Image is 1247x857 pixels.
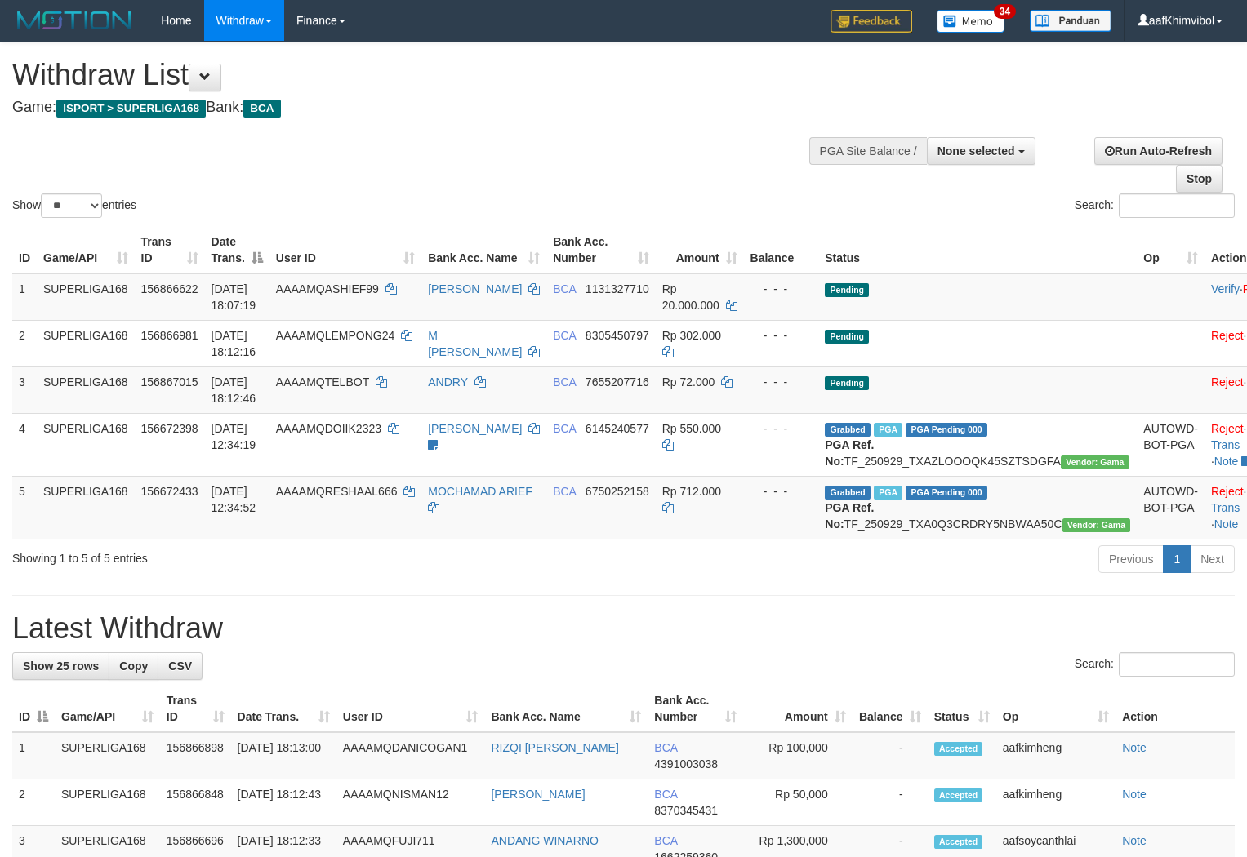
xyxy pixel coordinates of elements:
b: PGA Ref. No: [825,501,874,531]
h1: Latest Withdraw [12,612,1235,645]
td: SUPERLIGA168 [37,320,135,366]
td: SUPERLIGA168 [37,366,135,413]
span: Pending [825,283,869,297]
td: AUTOWD-BOT-PGA [1137,476,1205,539]
span: 34 [994,4,1016,19]
td: SUPERLIGA168 [55,732,160,779]
td: 3 [12,366,37,413]
span: Marked by aafsoycanthlai [874,486,902,500]
span: [DATE] 18:07:19 [212,282,256,312]
a: Note [1122,788,1147,801]
span: Copy 8305450797 to clipboard [586,329,649,342]
a: Note [1122,834,1147,847]
span: 156866981 [141,329,198,342]
span: Vendor URL: https://trx31.1velocity.biz [1062,518,1131,532]
a: Stop [1176,165,1223,193]
td: 4 [12,413,37,476]
span: BCA [553,485,576,498]
span: Copy 1131327710 to clipboard [586,282,649,295]
span: AAAAMQASHIEF99 [276,282,379,295]
a: RIZQI [PERSON_NAME] [491,741,618,754]
td: SUPERLIGA168 [55,779,160,826]
span: BCA [654,834,677,847]
span: [DATE] 18:12:46 [212,375,256,405]
div: Showing 1 to 5 of 5 entries [12,544,507,566]
span: AAAAMQRESHAAL666 [276,485,398,498]
select: Showentries [41,193,102,218]
th: Bank Acc. Number: activate to sort column ascending [648,686,743,732]
td: Rp 50,000 [743,779,853,826]
td: - [853,732,928,779]
th: Amount: activate to sort column ascending [656,227,744,273]
div: PGA Site Balance / [809,137,927,165]
a: [PERSON_NAME] [428,422,522,435]
span: AAAAMQTELBOT [276,375,369,389]
a: Run Auto-Refresh [1094,137,1223,165]
span: Vendor URL: https://trx31.1velocity.biz [1061,455,1129,469]
a: ANDANG WINARNO [491,834,598,847]
td: 1 [12,273,37,321]
a: Note [1214,455,1239,468]
th: Trans ID: activate to sort column ascending [135,227,205,273]
span: Pending [825,330,869,344]
h4: Game: Bank: [12,100,815,116]
div: - - - [750,483,813,500]
span: CSV [168,659,192,673]
td: aafkimheng [996,779,1116,826]
span: PGA Pending [906,423,987,437]
th: Date Trans.: activate to sort column descending [205,227,269,273]
span: Copy 4391003038 to clipboard [654,757,718,770]
th: Bank Acc. Name: activate to sort column ascending [484,686,648,732]
span: 156672433 [141,485,198,498]
span: 156867015 [141,375,198,389]
th: Action [1116,686,1235,732]
div: - - - [750,374,813,390]
a: Reject [1211,329,1244,342]
th: Status [818,227,1137,273]
th: Bank Acc. Number: activate to sort column ascending [546,227,656,273]
a: Reject [1211,375,1244,389]
b: PGA Ref. No: [825,438,874,468]
span: Rp 20.000.000 [662,282,719,312]
td: SUPERLIGA168 [37,413,135,476]
img: Feedback.jpg [831,10,912,33]
a: MOCHAMAD ARIEF [428,485,532,498]
input: Search: [1119,193,1235,218]
th: Op: activate to sort column ascending [1137,227,1205,273]
span: 156672398 [141,422,198,435]
a: Previous [1098,545,1164,573]
span: PGA Pending [906,486,987,500]
div: - - - [750,420,813,437]
th: Game/API: activate to sort column ascending [37,227,135,273]
span: Accepted [934,835,983,849]
td: - [853,779,928,826]
th: ID [12,227,37,273]
a: Reject [1211,422,1244,435]
span: BCA [654,741,677,754]
td: Rp 100,000 [743,732,853,779]
img: MOTION_logo.png [12,8,136,33]
th: Amount: activate to sort column ascending [743,686,853,732]
a: Next [1190,545,1235,573]
span: Show 25 rows [23,659,99,673]
span: AAAAMQLEMPONG24 [276,329,395,342]
td: TF_250929_TXA0Q3CRDRY5NBWAA50C [818,476,1137,539]
th: Trans ID: activate to sort column ascending [160,686,231,732]
span: ISPORT > SUPERLIGA168 [56,100,206,118]
span: Accepted [934,788,983,802]
div: - - - [750,327,813,344]
td: AAAAMQDANICOGAN1 [336,732,485,779]
span: BCA [553,422,576,435]
td: aafkimheng [996,732,1116,779]
th: Op: activate to sort column ascending [996,686,1116,732]
span: Pending [825,376,869,390]
input: Search: [1119,652,1235,677]
a: CSV [158,652,203,680]
span: Grabbed [825,486,871,500]
th: Balance: activate to sort column ascending [853,686,928,732]
th: User ID: activate to sort column ascending [336,686,485,732]
a: 1 [1163,545,1191,573]
span: Copy 8370345431 to clipboard [654,804,718,817]
td: 156866898 [160,732,231,779]
span: 156866622 [141,282,198,295]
